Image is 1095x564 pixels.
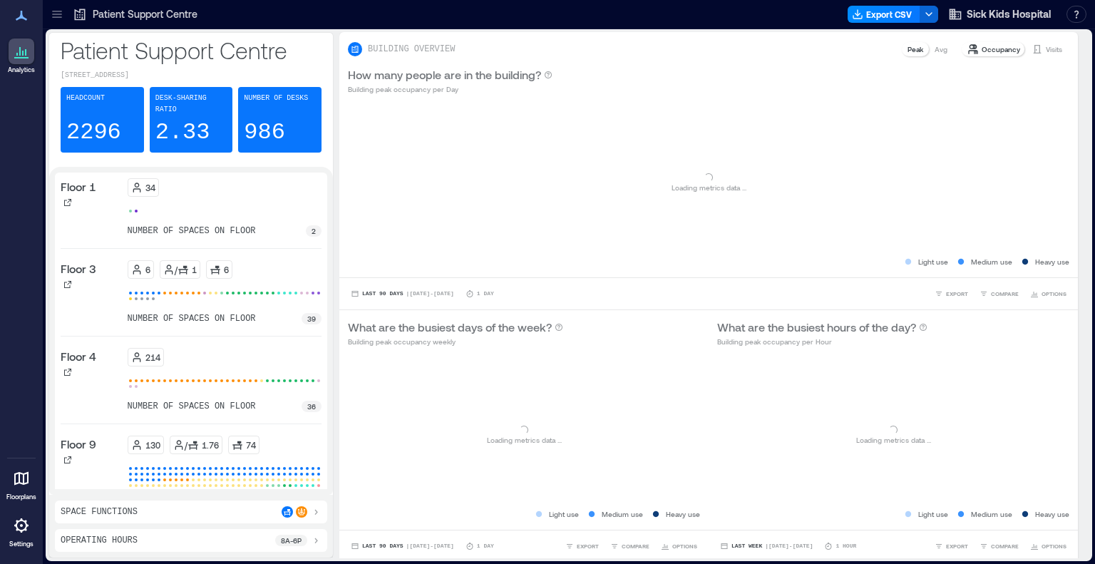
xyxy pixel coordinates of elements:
p: Light use [918,256,948,267]
p: 34 [145,182,155,193]
button: OPTIONS [1027,539,1069,553]
span: Sick Kids Hospital [967,7,1051,21]
p: Heavy use [666,508,700,520]
p: 6 [224,264,229,275]
p: What are the busiest days of the week? [348,319,552,336]
p: Medium use [971,256,1012,267]
button: COMPARE [977,539,1022,553]
p: 2.33 [155,118,210,147]
p: What are the busiest hours of the day? [717,319,916,336]
button: Export CSV [848,6,920,23]
a: Floorplans [2,461,41,506]
p: 1.76 [202,439,219,451]
p: Occupancy [982,43,1020,55]
p: number of spaces on floor [128,225,256,237]
button: Last Week |[DATE]-[DATE] [717,539,816,553]
p: Floor 1 [61,178,96,195]
p: Medium use [971,508,1012,520]
p: 8a - 6p [281,535,302,546]
p: 2296 [66,118,121,147]
p: How many people are in the building? [348,66,541,83]
span: EXPORT [946,542,968,550]
p: Floor 9 [61,436,96,453]
p: Floor 4 [61,348,96,365]
p: Medium use [602,508,643,520]
p: Desk-sharing ratio [155,93,227,116]
button: Sick Kids Hospital [944,3,1055,26]
p: Operating Hours [61,535,138,546]
p: 6 [145,264,150,275]
span: COMPARE [991,289,1019,298]
p: number of spaces on floor [128,401,256,412]
p: 36 [307,401,316,412]
p: 1 Day [477,289,494,298]
span: COMPARE [622,542,649,550]
p: 986 [244,118,285,147]
p: Building peak occupancy per Hour [717,336,927,347]
p: Heavy use [1035,508,1069,520]
span: EXPORT [577,542,599,550]
p: Patient Support Centre [61,36,322,64]
p: BUILDING OVERVIEW [368,43,455,55]
p: Headcount [66,93,105,104]
p: 1 Day [477,542,494,550]
span: OPTIONS [1042,289,1066,298]
p: number of spaces on floor [128,313,256,324]
button: OPTIONS [1027,287,1069,301]
span: OPTIONS [1042,542,1066,550]
button: COMPARE [977,287,1022,301]
p: 74 [246,439,256,451]
p: Patient Support Centre [93,7,197,21]
p: [STREET_ADDRESS] [61,70,322,81]
button: EXPORT [932,287,971,301]
p: Floor 3 [61,260,96,277]
p: Visits [1046,43,1062,55]
p: Floorplans [6,493,36,501]
p: 39 [307,313,316,324]
a: Analytics [4,34,39,78]
p: / [175,264,178,275]
p: Building peak occupancy weekly [348,336,563,347]
button: COMPARE [607,539,652,553]
p: Light use [918,508,948,520]
p: Settings [9,540,34,548]
button: OPTIONS [658,539,700,553]
a: Settings [4,508,38,553]
p: Peak [908,43,923,55]
button: Last 90 Days |[DATE]-[DATE] [348,287,457,301]
p: 1 Hour [836,542,856,550]
p: Light use [549,508,579,520]
p: 214 [145,352,160,363]
p: 2 [312,225,316,237]
span: OPTIONS [672,542,697,550]
p: / [185,439,187,451]
button: EXPORT [562,539,602,553]
p: Heavy use [1035,256,1069,267]
p: 1 [192,264,197,275]
p: 130 [145,439,160,451]
p: Loading metrics data ... [487,434,562,446]
button: Last 90 Days |[DATE]-[DATE] [348,539,457,553]
p: Analytics [8,66,35,74]
p: Loading metrics data ... [672,182,746,193]
p: Loading metrics data ... [856,434,931,446]
p: Building peak occupancy per Day [348,83,552,95]
p: Space Functions [61,506,138,518]
span: COMPARE [991,542,1019,550]
span: EXPORT [946,289,968,298]
button: EXPORT [932,539,971,553]
p: Number of Desks [244,93,308,104]
p: Avg [935,43,947,55]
